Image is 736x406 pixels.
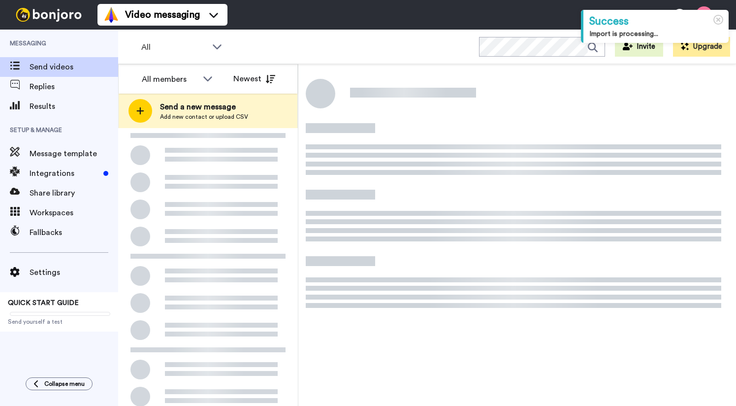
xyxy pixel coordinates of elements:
span: Fallbacks [30,227,118,238]
img: vm-color.svg [103,7,119,23]
span: QUICK START GUIDE [8,300,79,306]
span: Send videos [30,61,118,73]
span: Collapse menu [44,380,85,388]
button: Newest [226,69,283,89]
button: Collapse menu [26,377,93,390]
span: All [141,41,207,53]
button: Upgrade [673,37,730,57]
span: Message template [30,148,118,160]
div: Success [589,14,723,29]
button: Invite [615,37,663,57]
span: Add new contact or upload CSV [160,113,248,121]
span: Settings [30,267,118,278]
span: Results [30,101,118,112]
div: Import is processing... [589,29,723,39]
span: Send a new message [160,101,248,113]
span: Share library [30,187,118,199]
div: All members [142,73,198,85]
span: Replies [30,81,118,93]
span: Video messaging [125,8,200,22]
span: Workspaces [30,207,118,219]
img: bj-logo-header-white.svg [12,8,86,22]
span: Integrations [30,168,99,179]
span: Send yourself a test [8,318,110,326]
